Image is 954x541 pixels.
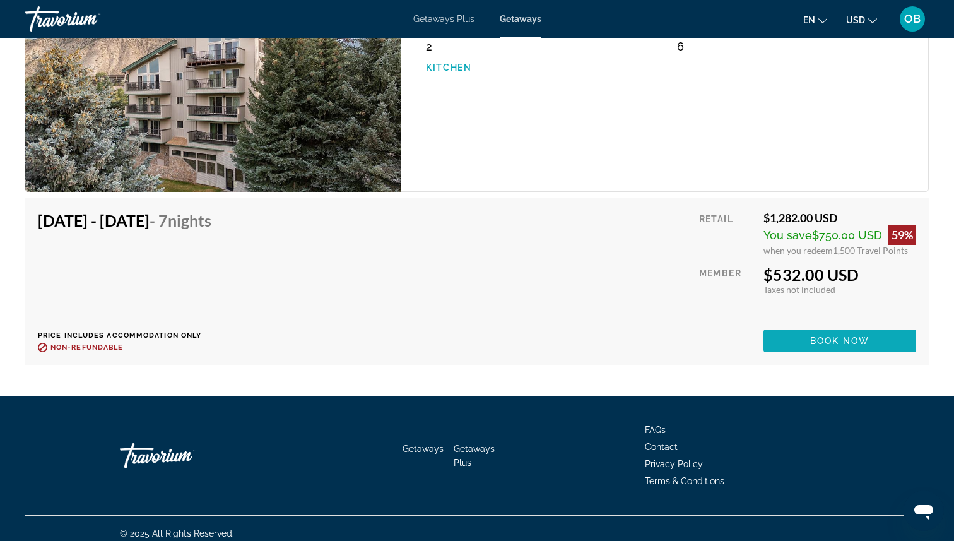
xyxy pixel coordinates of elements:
[803,15,815,25] span: en
[645,459,703,469] a: Privacy Policy
[803,11,827,29] button: Change language
[645,425,666,435] a: FAQs
[763,284,835,295] span: Taxes not included
[763,265,916,284] div: $532.00 USD
[645,476,724,486] a: Terms & Conditions
[645,442,678,452] a: Contact
[904,13,921,25] span: OB
[677,40,684,53] span: 6
[168,211,211,230] span: Nights
[699,265,754,320] div: Member
[454,444,495,468] a: Getaways Plus
[812,229,882,242] span: $750.00 USD
[763,330,916,352] button: Book now
[763,245,833,256] span: when you redeem
[904,490,944,531] iframe: Button to launch messaging window
[833,245,908,256] span: 1,500 Travel Points
[500,14,541,24] a: Getaways
[403,444,444,454] a: Getaways
[810,336,870,346] span: Book now
[25,3,151,35] a: Travorium
[426,62,664,73] p: Kitchen
[426,40,432,53] span: 2
[846,11,877,29] button: Change currency
[120,528,234,538] span: © 2025 All Rights Reserved.
[888,225,916,245] div: 59%
[413,14,474,24] a: Getaways Plus
[699,211,754,256] div: Retail
[763,211,916,225] div: $1,282.00 USD
[763,229,812,242] span: You save
[120,437,246,475] a: Travorium
[38,331,221,340] p: Price includes accommodation only
[150,211,211,230] span: - 7
[846,15,865,25] span: USD
[896,6,929,32] button: User Menu
[50,343,123,352] span: Non-refundable
[38,211,211,230] h4: [DATE] - [DATE]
